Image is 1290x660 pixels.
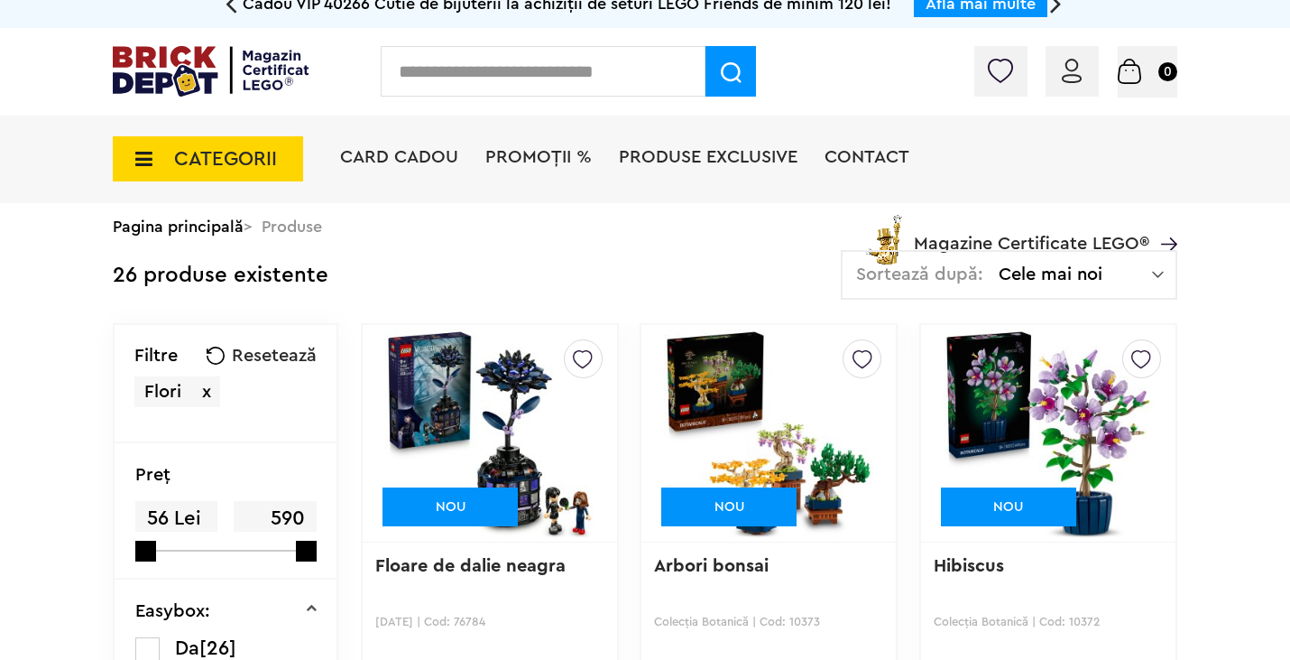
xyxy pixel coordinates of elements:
p: Colecția Botanică | Cod: 10372 [934,615,1163,628]
div: NOU [661,488,797,526]
div: 26 produse existente [113,250,328,302]
p: [DATE] | Cod: 76784 [375,615,604,628]
div: NOU [941,488,1076,526]
span: Cele mai noi [999,265,1152,284]
span: x [202,383,211,401]
a: Card Cadou [340,148,458,166]
span: Magazine Certificate LEGO® [914,211,1149,253]
span: 56 Lei [135,501,217,536]
img: Arbori bonsai [664,307,873,560]
small: 0 [1158,62,1177,81]
a: Hibiscus [934,557,1004,575]
img: Floare de dalie neagra [385,307,594,560]
a: Produse exclusive [619,148,797,166]
a: PROMOȚII % [485,148,592,166]
span: Resetează [232,347,317,365]
span: CATEGORII [174,149,277,169]
p: Filtre [134,347,178,365]
a: Floare de dalie neagra [375,557,566,575]
a: Magazine Certificate LEGO® [1149,211,1177,229]
span: Da [175,638,199,658]
div: NOU [382,488,518,526]
a: Arbori bonsai [654,557,769,575]
p: Easybox: [135,602,210,620]
span: 590 Lei [234,501,316,561]
span: Flori [144,383,181,401]
p: Colecția Botanică | Cod: 10373 [654,615,883,628]
span: [26] [199,638,236,658]
img: Hibiscus [944,307,1153,560]
a: Contact [825,148,909,166]
p: Preţ [135,466,170,484]
span: Sortează după: [856,265,983,284]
